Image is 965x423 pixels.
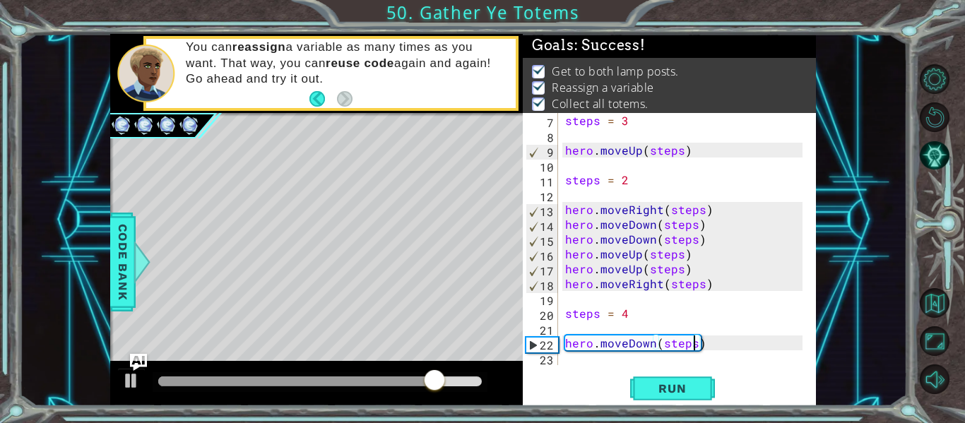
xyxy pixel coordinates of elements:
button: AI Hint [920,141,949,170]
button: Level Options [920,64,949,94]
span: Goals [532,37,645,54]
img: Check mark for checkbox [532,96,546,107]
button: Back to Map [920,288,949,318]
div: 10 [526,160,558,174]
div: 11 [526,174,558,189]
div: 7 [526,115,558,130]
button: Mute [920,364,949,394]
div: 18 [526,278,558,293]
div: 16 [526,249,558,263]
div: 15 [526,234,558,249]
div: 22 [526,338,558,352]
p: Collect all totems. [552,96,648,112]
div: 12 [526,189,558,204]
span: Run [644,381,700,395]
img: Image for 6102e7f128067a00236f7c63 [110,113,133,136]
img: Check mark for checkbox [532,80,546,91]
span: : Success! [574,37,646,54]
button: Maximize Browser [920,326,949,356]
button: Restart Level [920,102,949,132]
button: Ask AI [130,354,147,371]
div: 21 [526,323,558,338]
img: Image for 6102e7f128067a00236f7c63 [133,113,155,136]
button: Ctrl + P: Play [117,368,146,397]
div: 9 [526,145,558,160]
div: 23 [526,352,558,367]
p: Get to the totem crate. [552,112,675,128]
p: Reassign a variable [552,80,653,95]
img: Check mark for checkbox [532,64,546,75]
div: 17 [526,263,558,278]
button: Shift+Enter: Run current code. [630,374,715,403]
div: 20 [526,308,558,323]
img: Image for 6102e7f128067a00236f7c63 [155,113,178,136]
strong: reassign [232,40,286,54]
div: 19 [526,293,558,308]
img: Image for 6102e7f128067a00236f7c63 [178,113,201,136]
div: 13 [526,204,558,219]
p: Get to both lamp posts. [552,64,679,79]
p: You can a variable as many times as you want. That way, you can again and again! Go ahead and try... [186,40,506,86]
span: Code Bank [112,219,134,305]
img: Check mark for checkbox [532,112,546,124]
div: 14 [526,219,558,234]
button: Next [337,91,353,107]
button: Back [309,91,337,107]
div: 8 [526,130,558,145]
a: Back to Map [922,284,965,322]
strong: reuse code [326,56,394,70]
